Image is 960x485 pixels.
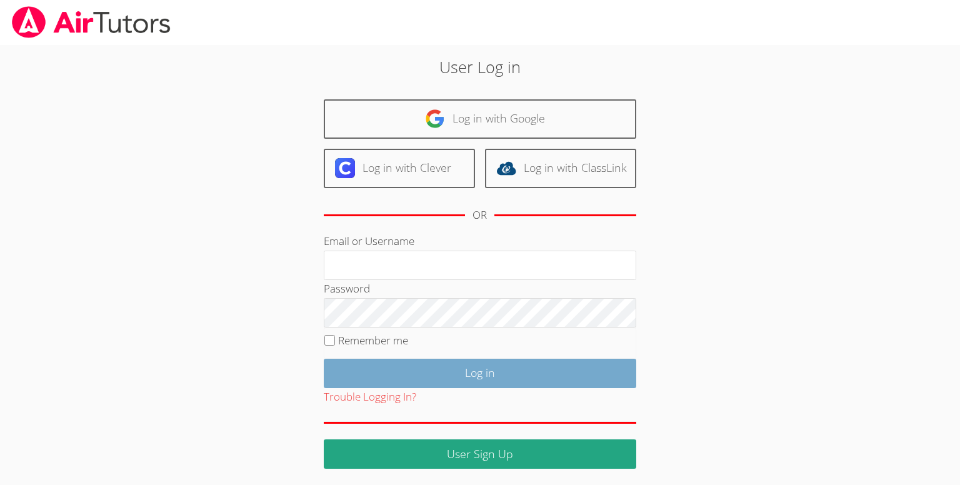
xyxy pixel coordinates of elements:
[324,99,636,139] a: Log in with Google
[324,234,414,248] label: Email or Username
[485,149,636,188] a: Log in with ClassLink
[11,6,172,38] img: airtutors_banner-c4298cdbf04f3fff15de1276eac7730deb9818008684d7c2e4769d2f7ddbe033.png
[324,359,636,388] input: Log in
[472,206,487,224] div: OR
[338,333,408,347] label: Remember me
[324,149,475,188] a: Log in with Clever
[496,158,516,178] img: classlink-logo-d6bb404cc1216ec64c9a2012d9dc4662098be43eaf13dc465df04b49fa7ab582.svg
[221,55,739,79] h2: User Log in
[324,439,636,469] a: User Sign Up
[335,158,355,178] img: clever-logo-6eab21bc6e7a338710f1a6ff85c0baf02591cd810cc4098c63d3a4b26e2feb20.svg
[324,281,370,296] label: Password
[425,109,445,129] img: google-logo-50288ca7cdecda66e5e0955fdab243c47b7ad437acaf1139b6f446037453330a.svg
[324,388,416,406] button: Trouble Logging In?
